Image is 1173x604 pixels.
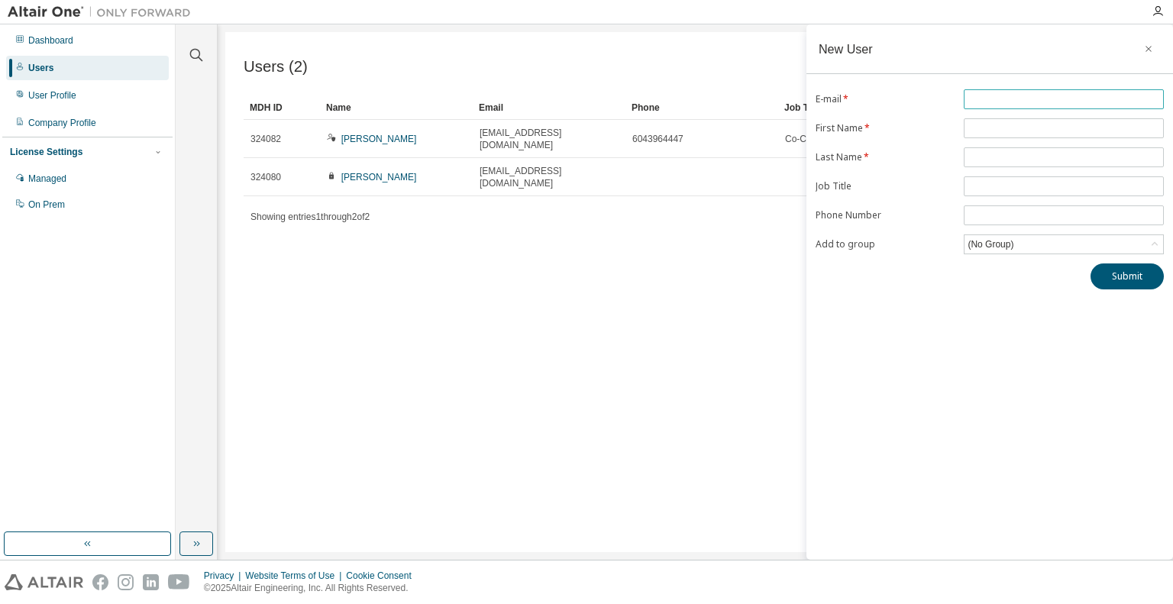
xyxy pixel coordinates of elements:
[480,165,619,189] span: [EMAIL_ADDRESS][DOMAIN_NAME]
[28,117,96,129] div: Company Profile
[250,171,281,183] span: 324080
[341,134,417,144] a: [PERSON_NAME]
[965,236,1016,253] div: (No Group)
[479,95,619,120] div: Email
[816,209,955,221] label: Phone Number
[92,574,108,590] img: facebook.svg
[632,133,683,145] span: 6043964447
[143,574,159,590] img: linkedin.svg
[250,212,370,222] span: Showing entries 1 through 2 of 2
[346,570,420,582] div: Cookie Consent
[204,570,245,582] div: Privacy
[118,574,134,590] img: instagram.svg
[28,34,73,47] div: Dashboard
[28,62,53,74] div: Users
[785,133,832,145] span: Co-Captain
[8,5,199,20] img: Altair One
[28,89,76,102] div: User Profile
[341,172,417,182] a: [PERSON_NAME]
[965,235,1163,254] div: (No Group)
[784,95,925,120] div: Job Title
[244,58,308,76] span: Users (2)
[250,95,314,120] div: MDH ID
[10,146,82,158] div: License Settings
[632,95,772,120] div: Phone
[168,574,190,590] img: youtube.svg
[245,570,346,582] div: Website Terms of Use
[816,151,955,163] label: Last Name
[1091,263,1164,289] button: Submit
[5,574,83,590] img: altair_logo.svg
[816,180,955,192] label: Job Title
[816,122,955,134] label: First Name
[204,582,421,595] p: © 2025 Altair Engineering, Inc. All Rights Reserved.
[816,93,955,105] label: E-mail
[28,199,65,211] div: On Prem
[819,43,873,55] div: New User
[28,173,66,185] div: Managed
[250,133,281,145] span: 324082
[480,127,619,151] span: [EMAIL_ADDRESS][DOMAIN_NAME]
[816,238,955,250] label: Add to group
[326,95,467,120] div: Name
